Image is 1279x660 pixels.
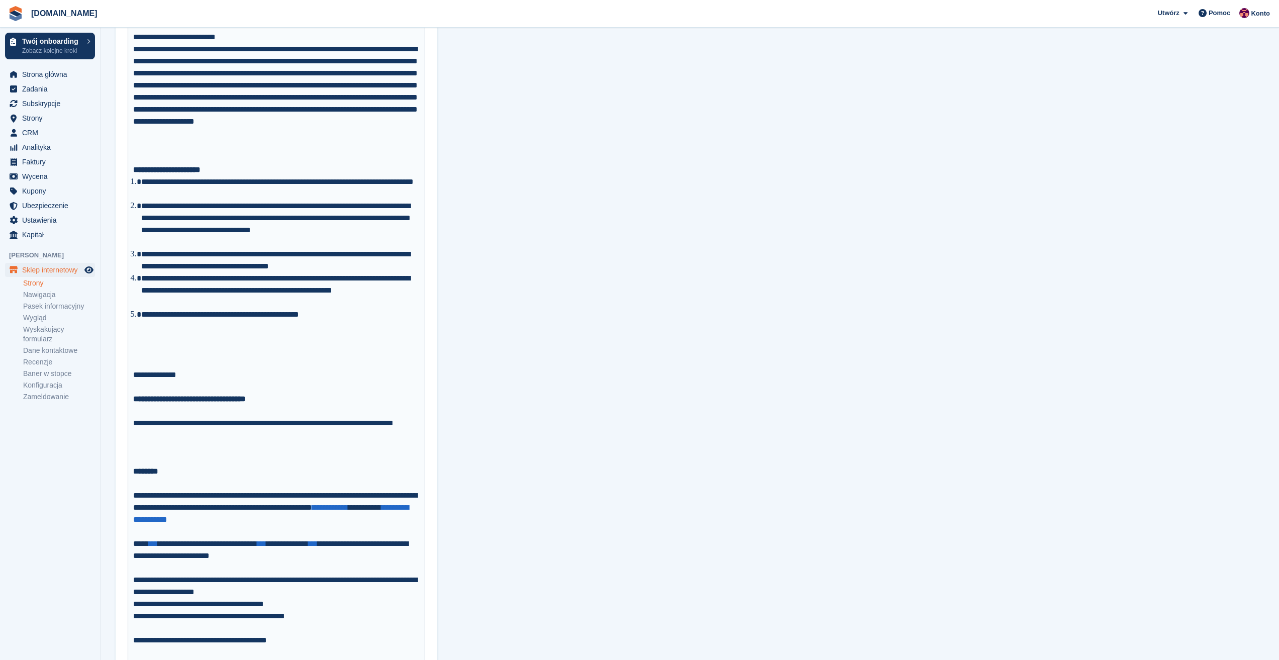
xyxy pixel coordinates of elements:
a: menu [5,155,95,169]
a: Konfiguracja [23,381,95,390]
a: Nawigacja [23,290,95,300]
a: Twój onboarding Zobacz kolejne kroki [5,33,95,59]
a: menu [5,263,95,277]
span: Pomoc [1209,8,1230,18]
a: Dane kontaktowe [23,346,95,355]
a: Wygląd [23,313,95,323]
a: menu [5,169,95,183]
p: Twój onboarding [22,38,82,45]
a: Strony [23,278,95,288]
span: Konto [1251,9,1270,19]
span: Analityka [22,140,82,154]
span: CRM [22,126,82,140]
a: menu [5,111,95,125]
a: menu [5,228,95,242]
span: Faktury [22,155,82,169]
span: [PERSON_NAME] [9,250,100,260]
a: Pasek informacyjny [23,302,95,311]
a: Baner w stopce [23,369,95,379]
span: Ubezpieczenie [22,199,82,213]
span: Strona główna [22,67,82,81]
span: Subskrypcje [22,97,82,111]
a: Recenzje [23,357,95,367]
span: Utwórz [1157,8,1179,18]
a: menu [5,82,95,96]
a: menu [5,199,95,213]
a: Podgląd sklepu [83,264,95,276]
span: Kupony [22,184,82,198]
span: Sklep internetowy [22,263,82,277]
a: [DOMAIN_NAME] [27,5,102,22]
span: Wycena [22,169,82,183]
span: Strony [22,111,82,125]
img: stora-icon-8386f47178a22dfd0bd8f6a31ec36ba5ce8667c1dd55bd0f319d3a0aa187defe.svg [8,6,23,21]
a: menu [5,140,95,154]
a: Zameldowanie [23,392,95,402]
a: Wyskakujący formularz [23,325,95,344]
a: menu [5,213,95,227]
a: menu [5,126,95,140]
a: menu [5,67,95,81]
p: Zobacz kolejne kroki [22,46,82,55]
span: Kapitał [22,228,82,242]
img: Mateusz Kacwin [1239,8,1249,18]
span: Zadania [22,82,82,96]
a: menu [5,184,95,198]
span: Ustawienia [22,213,82,227]
a: menu [5,97,95,111]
